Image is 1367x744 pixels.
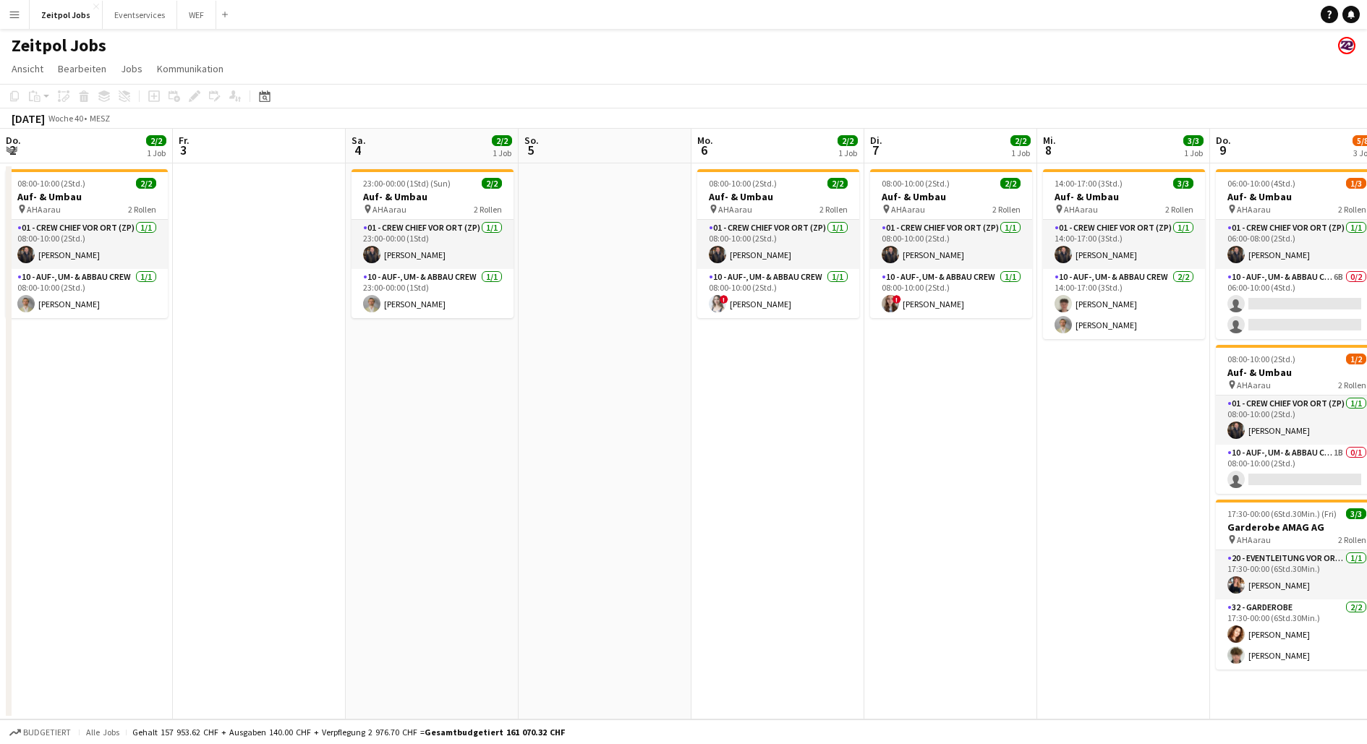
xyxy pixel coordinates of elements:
[12,62,43,75] span: Ansicht
[1043,169,1205,339] app-job-card: 14:00-17:00 (3Std.)3/3Auf- & Umbau AHAarau2 Rollen01 - Crew Chief vor Ort (ZP)1/114:00-17:00 (3St...
[1055,178,1123,189] span: 14:00-17:00 (3Std.)
[882,178,950,189] span: 08:00-10:00 (2Std.)
[870,134,882,147] span: Di.
[27,204,61,215] span: AHAarau
[709,178,777,189] span: 08:00-10:00 (2Std.)
[1041,142,1056,158] span: 8
[870,169,1032,318] app-job-card: 08:00-10:00 (2Std.)2/2Auf- & Umbau AHAarau2 Rollen01 - Crew Chief vor Ort (ZP)1/108:00-10:00 (2St...
[697,190,859,203] h3: Auf- & Umbau
[352,220,514,269] app-card-role: 01 - Crew Chief vor Ort (ZP)1/123:00-00:00 (1Std)[PERSON_NAME]
[1227,178,1295,189] span: 06:00-10:00 (4Std.)
[720,295,728,304] span: !
[697,169,859,318] app-job-card: 08:00-10:00 (2Std.)2/2Auf- & Umbau AHAarau2 Rollen01 - Crew Chief vor Ort (ZP)1/108:00-10:00 (2St...
[177,1,216,29] button: WEF
[6,134,21,147] span: Do.
[838,135,858,146] span: 2/2
[121,62,142,75] span: Jobs
[492,135,512,146] span: 2/2
[146,135,166,146] span: 2/2
[30,1,103,29] button: Zeitpol Jobs
[151,59,229,78] a: Kommunikation
[1165,204,1193,215] span: 2 Rollen
[1346,354,1366,364] span: 1/2
[697,220,859,269] app-card-role: 01 - Crew Chief vor Ort (ZP)1/108:00-10:00 (2Std.)[PERSON_NAME]
[23,727,71,737] span: Budgetiert
[1173,178,1193,189] span: 3/3
[6,269,168,318] app-card-role: 10 - Auf-, Um- & Abbau Crew1/108:00-10:00 (2Std.)[PERSON_NAME]
[1011,147,1030,158] div: 1 Job
[1183,135,1204,146] span: 3/3
[870,269,1032,318] app-card-role: 10 - Auf-, Um- & Abbau Crew1/108:00-10:00 (2Std.)![PERSON_NAME]
[1346,178,1366,189] span: 1/3
[363,178,451,189] span: 23:00-00:00 (1Std) (Sun)
[718,204,752,215] span: AHAarau
[6,169,168,318] app-job-card: 08:00-10:00 (2Std.)2/2Auf- & Umbau AHAarau2 Rollen01 - Crew Chief vor Ort (ZP)1/108:00-10:00 (2St...
[1043,134,1056,147] span: Mi.
[482,178,502,189] span: 2/2
[147,147,166,158] div: 1 Job
[425,727,565,737] span: Gesamtbudgetiert 161 070.32 CHF
[136,178,156,189] span: 2/2
[1237,534,1271,545] span: AHAarau
[90,113,110,124] div: MESZ
[1043,269,1205,339] app-card-role: 10 - Auf-, Um- & Abbau Crew2/214:00-17:00 (3Std.)[PERSON_NAME][PERSON_NAME]
[868,142,882,158] span: 7
[6,220,168,269] app-card-role: 01 - Crew Chief vor Ort (ZP)1/108:00-10:00 (2Std.)[PERSON_NAME]
[176,142,189,158] span: 3
[1338,380,1366,390] span: 2 Rollen
[1338,534,1366,545] span: 2 Rollen
[1043,190,1205,203] h3: Auf- & Umbau
[52,59,112,78] a: Bearbeiten
[697,269,859,318] app-card-role: 10 - Auf-, Um- & Abbau Crew1/108:00-10:00 (2Std.)![PERSON_NAME]
[132,727,565,737] div: Gehalt 157 953.62 CHF + Ausgaben 140.00 CHF + Verpflegung 2 976.70 CHF =
[1237,204,1271,215] span: AHAarau
[1216,134,1231,147] span: Do.
[58,62,106,75] span: Bearbeiten
[1214,142,1231,158] span: 9
[115,59,148,78] a: Jobs
[522,142,539,158] span: 5
[4,142,21,158] span: 2
[1010,135,1031,146] span: 2/2
[103,1,177,29] button: Eventservices
[1338,204,1366,215] span: 2 Rollen
[6,59,49,78] a: Ansicht
[893,295,901,304] span: !
[352,134,366,147] span: Sa.
[493,147,511,158] div: 1 Job
[697,134,713,147] span: Mo.
[7,724,73,740] button: Budgetiert
[128,204,156,215] span: 2 Rollen
[1346,508,1366,519] span: 3/3
[1064,204,1098,215] span: AHAarau
[524,134,539,147] span: So.
[695,142,713,158] span: 6
[179,134,189,147] span: Fr.
[6,190,168,203] h3: Auf- & Umbau
[1338,37,1355,54] app-user-avatar: Team Zeitpol
[157,62,223,75] span: Kommunikation
[85,727,120,737] span: Alle Jobs
[870,220,1032,269] app-card-role: 01 - Crew Chief vor Ort (ZP)1/108:00-10:00 (2Std.)[PERSON_NAME]
[992,204,1021,215] span: 2 Rollen
[1227,354,1295,364] span: 08:00-10:00 (2Std.)
[870,190,1032,203] h3: Auf- & Umbau
[838,147,857,158] div: 1 Job
[372,204,406,215] span: AHAarau
[48,113,84,124] span: Woche 40
[17,178,85,189] span: 08:00-10:00 (2Std.)
[1043,220,1205,269] app-card-role: 01 - Crew Chief vor Ort (ZP)1/114:00-17:00 (3Std.)[PERSON_NAME]
[1237,380,1271,390] span: AHAarau
[12,35,106,56] h1: Zeitpol Jobs
[827,178,848,189] span: 2/2
[1227,508,1337,519] span: 17:30-00:00 (6Std.30Min.) (Fri)
[12,111,45,126] div: [DATE]
[349,142,366,158] span: 4
[352,169,514,318] app-job-card: 23:00-00:00 (1Std) (Sun)2/2Auf- & Umbau AHAarau2 Rollen01 - Crew Chief vor Ort (ZP)1/123:00-00:00...
[1000,178,1021,189] span: 2/2
[352,190,514,203] h3: Auf- & Umbau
